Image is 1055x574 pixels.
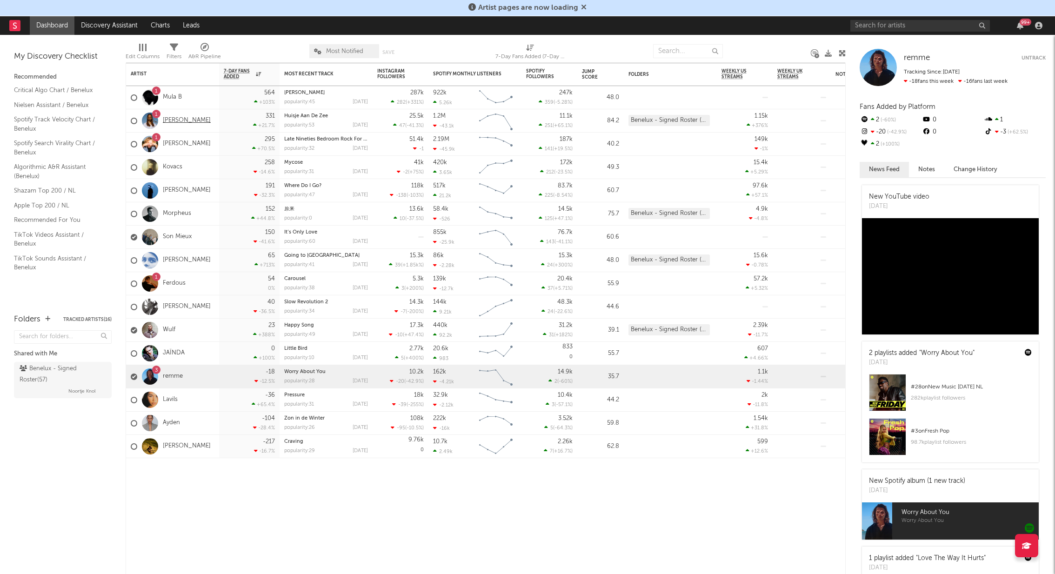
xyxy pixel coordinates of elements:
[628,254,710,266] div: Benelux - Signed Roster (57)
[284,113,368,119] div: Huisje Aan De Zee
[560,113,573,119] div: 11.1k
[921,126,983,138] div: 0
[909,162,944,177] button: Notes
[353,309,368,314] div: [DATE]
[265,229,275,235] div: 150
[411,183,424,189] div: 118k
[163,117,211,125] a: [PERSON_NAME]
[557,276,573,282] div: 20.4k
[284,300,328,305] a: Slow Revolution 2
[433,136,449,142] div: 2.19M
[163,303,211,311] a: [PERSON_NAME]
[721,68,754,80] span: Weekly US Streams
[745,169,768,175] div: +5.29 %
[188,40,221,67] div: A&R Pipeline
[268,253,275,259] div: 65
[546,170,554,175] span: 212
[433,123,454,129] div: -43.1k
[862,418,1039,462] a: #3onFresh Pop98.7kplaylist followers
[526,68,559,80] div: Spotify Followers
[755,136,768,142] div: 149k
[433,113,446,119] div: 1.2M
[163,396,178,404] a: Lavils
[163,163,182,171] a: Kovacs
[433,286,454,292] div: -12.7k
[559,90,573,96] div: 247k
[554,263,571,268] span: +300 %
[382,50,394,55] button: Save
[167,51,181,62] div: Filters
[268,276,275,282] div: 54
[254,308,275,314] div: -36.5 %
[284,193,315,198] div: popularity: 47
[756,206,768,212] div: 4.9k
[554,147,571,152] span: +19.5 %
[284,439,303,444] a: Craving
[478,4,578,12] span: Artist pages are now loading
[582,139,619,150] div: 40.2
[653,44,723,58] input: Search...
[753,183,768,189] div: 97.6k
[394,308,424,314] div: ( )
[433,160,447,166] div: 420k
[254,239,275,245] div: -41.6 %
[433,183,446,189] div: 517k
[860,114,921,126] div: 2
[433,193,451,199] div: 21.2k
[409,206,424,212] div: 13.6k
[850,20,990,32] input: Search for artists
[582,208,619,220] div: 75.7
[284,346,307,351] a: Little Bird
[353,216,368,221] div: [DATE]
[284,300,368,305] div: Slow Revolution 2
[557,299,573,305] div: 48.3k
[284,323,368,328] div: Happy Song
[545,123,553,128] span: 251
[746,285,768,291] div: +5.32 %
[284,239,315,244] div: popularity: 60
[475,249,517,272] svg: Chart title
[869,192,929,202] div: New YouTube video
[402,263,422,268] span: +1.85k %
[628,72,698,77] div: Folders
[547,263,553,268] span: 24
[904,79,1008,84] span: -16 fans last week
[546,240,554,245] span: 143
[353,193,368,198] div: [DATE]
[353,286,368,291] div: [DATE]
[433,239,454,245] div: -25.9k
[163,442,211,450] a: [PERSON_NAME]
[163,140,211,148] a: [PERSON_NAME]
[433,322,447,328] div: 440k
[1017,22,1023,29] button: 99+
[284,183,368,188] div: Where Do I Go?
[284,216,312,221] div: popularity: 0
[284,137,368,142] div: Late Nineties Bedroom Rock For The Missionaries
[14,138,102,157] a: Spotify Search Virality Chart / Benelux
[582,301,619,313] div: 44.6
[582,255,619,266] div: 48.0
[755,113,768,119] div: 1.15k
[284,207,294,212] a: 原来
[163,419,180,427] a: Ayden
[284,207,368,212] div: 原来
[131,71,200,77] div: Artist
[419,147,424,152] span: -1
[395,285,424,291] div: ( )
[284,230,368,235] div: It’s Only Love
[433,169,452,175] div: 3.65k
[409,136,424,142] div: 51.4k
[14,100,102,110] a: Nielsen Assistant / Benelux
[401,286,404,291] span: 3
[746,192,768,198] div: +57.1 %
[1022,53,1046,63] button: Untrack
[541,285,573,291] div: ( )
[284,113,328,119] a: Huisje Aan De Zee
[755,146,768,152] div: -1 %
[390,192,424,198] div: ( )
[555,100,571,105] span: -5.28 %
[545,193,553,198] span: 225
[14,72,112,83] div: Recommended
[68,386,95,397] span: Noortje Knol
[746,262,768,268] div: -0.78 %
